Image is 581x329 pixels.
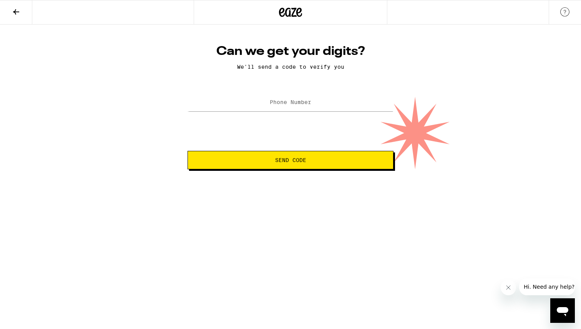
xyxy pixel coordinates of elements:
[188,151,393,169] button: Send Code
[188,44,393,59] h1: Can we get your digits?
[550,298,575,323] iframe: Button to launch messaging window
[188,64,393,70] p: We'll send a code to verify you
[188,94,393,111] input: Phone Number
[275,157,306,163] span: Send Code
[519,278,575,295] iframe: Message from company
[501,280,516,295] iframe: Close message
[270,99,311,105] label: Phone Number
